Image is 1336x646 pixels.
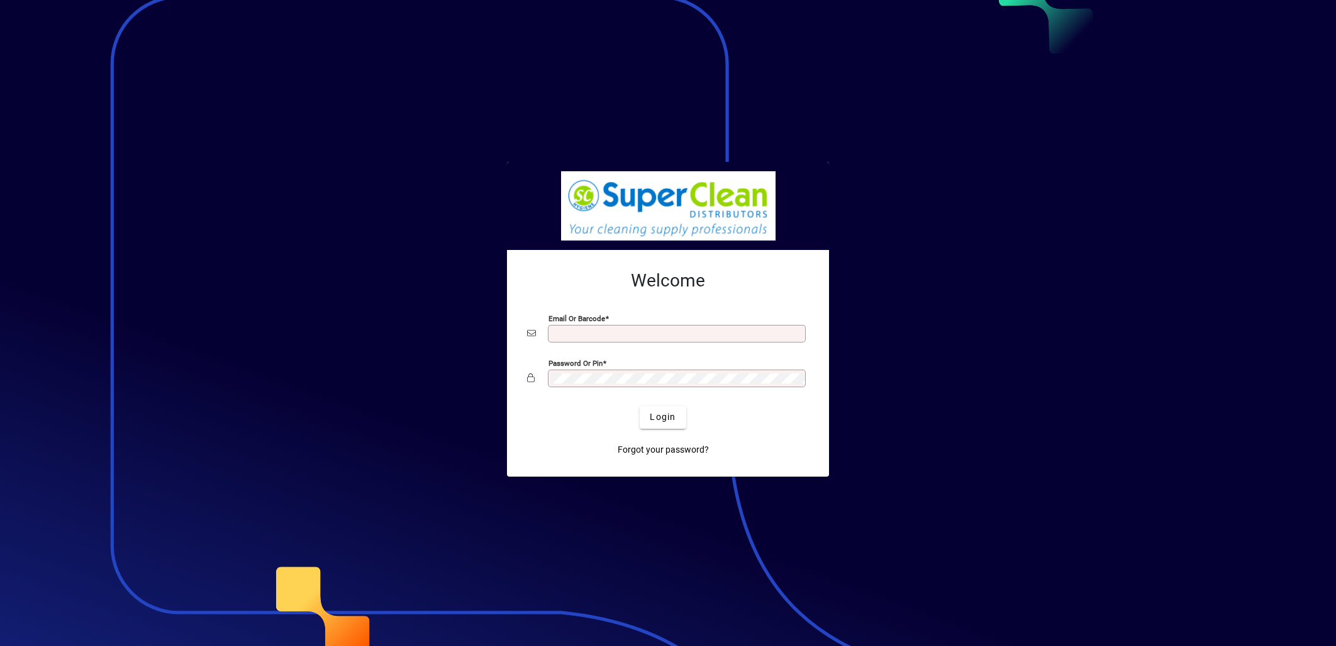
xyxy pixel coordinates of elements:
[613,439,714,462] a: Forgot your password?
[650,411,676,424] span: Login
[548,358,603,367] mat-label: Password or Pin
[527,270,809,292] h2: Welcome
[618,443,709,456] span: Forgot your password?
[640,406,686,429] button: Login
[548,314,605,322] mat-label: Email or Barcode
